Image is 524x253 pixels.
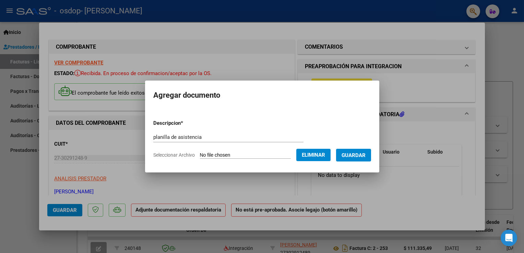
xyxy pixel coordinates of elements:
[302,152,325,158] span: Eliminar
[153,119,219,127] p: Descripcion
[153,89,371,102] h2: Agregar documento
[296,149,331,161] button: Eliminar
[501,230,517,246] div: Open Intercom Messenger
[153,152,195,158] span: Seleccionar Archivo
[336,149,371,161] button: Guardar
[342,152,366,158] span: Guardar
